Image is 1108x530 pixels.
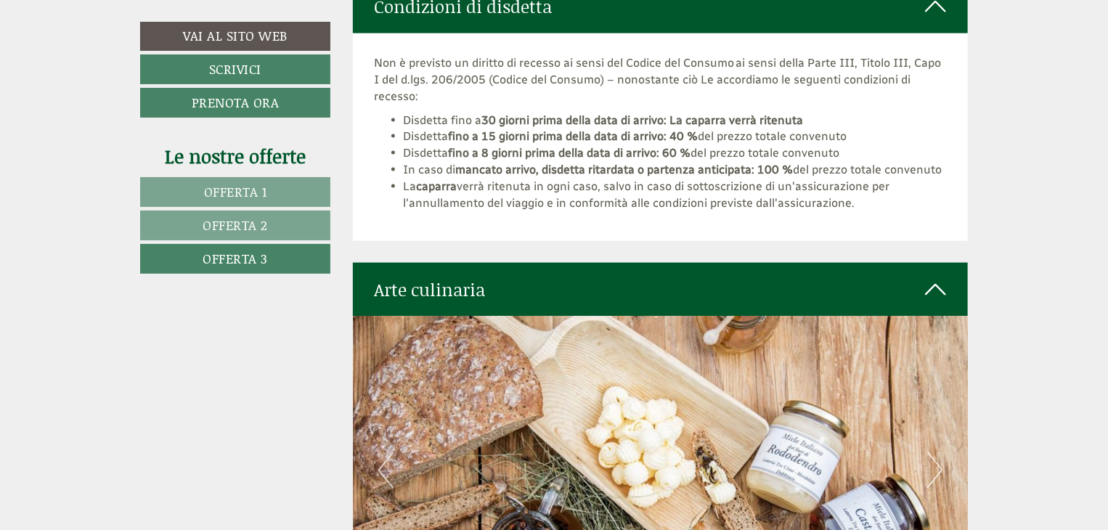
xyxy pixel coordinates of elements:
[417,179,457,193] strong: caparra
[353,263,969,317] div: Arte culinaria
[140,22,330,51] a: Vai al sito web
[404,113,947,129] li: Disdetta fino a
[204,182,267,201] span: Offerta 1
[203,216,268,235] span: Offerta 2
[404,145,947,162] li: Disdetta del prezzo totale convenuto
[449,129,698,143] strong: fino a 15 giorni prima della data di arrivo: 40 %
[404,129,947,145] li: Disdetta del prezzo totale convenuto
[375,55,947,105] p: Non è previsto un diritto di recesso ai sensi del Codice del Consumo ai sensi della Parte III, Ti...
[404,162,947,179] li: In caso di del prezzo totale convenuto
[456,163,794,176] strong: mancato arrivo, disdetta ritardata o partenza anticipata: 100 %
[449,146,691,160] strong: fino a 8 giorni prima della data di arrivo: 60 %
[140,54,330,84] a: Scrivici
[378,452,394,489] button: Previous
[140,88,330,118] a: Prenota ora
[140,143,330,170] div: Le nostre offerte
[404,179,947,212] li: La verrà ritenuta in ogni caso, salvo in caso di sottoscrizione di un'assicurazione per l'annulla...
[203,249,268,268] span: Offerta 3
[927,452,942,489] button: Next
[482,113,804,127] strong: 30 giorni prima della data di arrivo: La caparra verrà ritenuta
